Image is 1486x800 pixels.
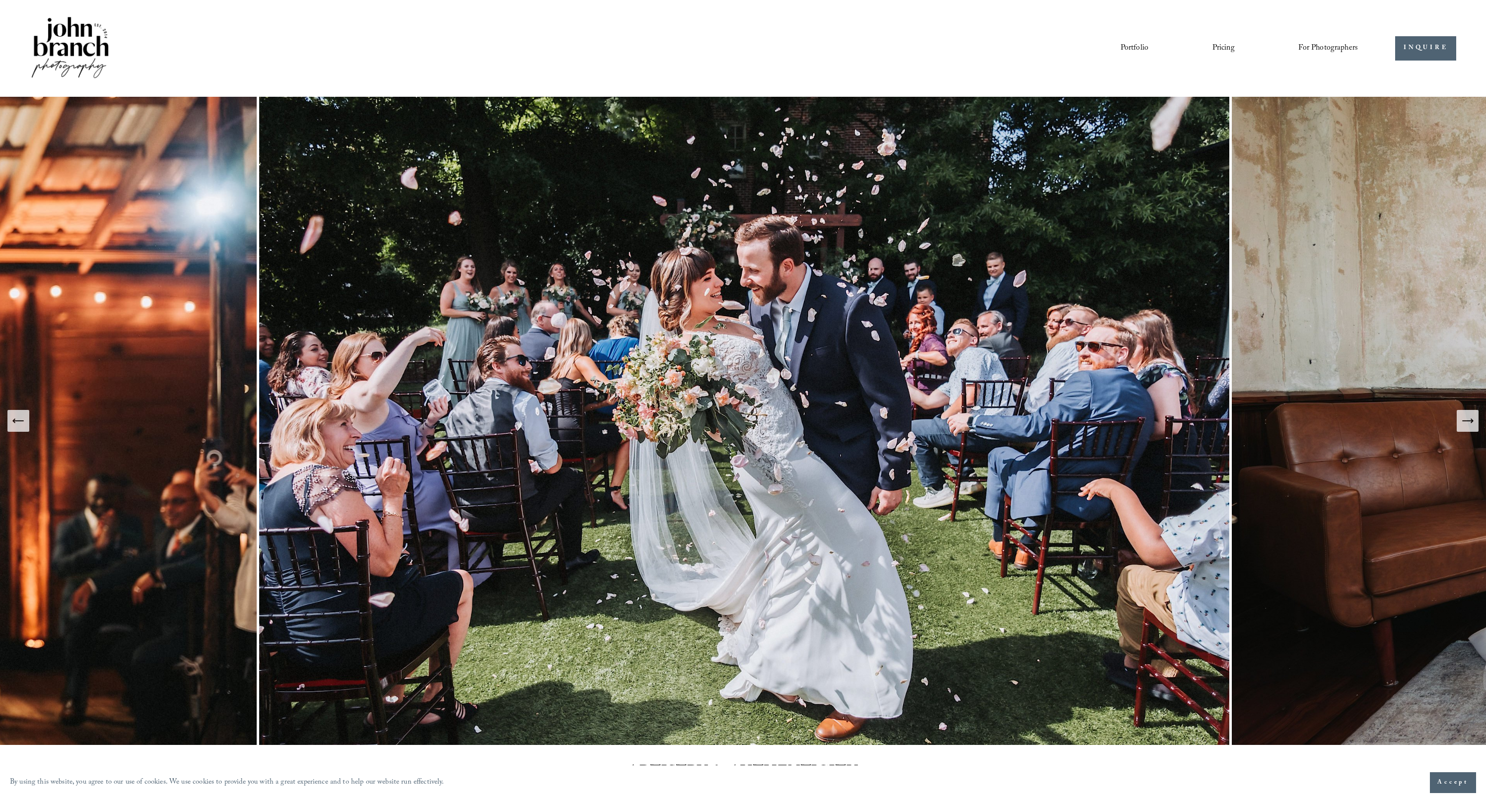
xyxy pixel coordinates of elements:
[1298,40,1358,57] a: folder dropdown
[1457,410,1479,432] button: Next Slide
[1437,778,1469,788] span: Accept
[30,15,110,82] img: John Branch IV Photography
[627,760,857,787] span: ARTISTRY & AUTHENTICITY
[1430,772,1476,793] button: Accept
[1121,40,1148,57] a: Portfolio
[1395,36,1456,61] a: INQUIRE
[10,776,444,790] p: By using this website, you agree to our use of cookies. We use cookies to provide you with a grea...
[1212,40,1235,57] a: Pricing
[7,410,29,432] button: Previous Slide
[259,97,1232,745] img: Raleigh Wedding Photographer
[1298,41,1358,56] span: For Photographers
